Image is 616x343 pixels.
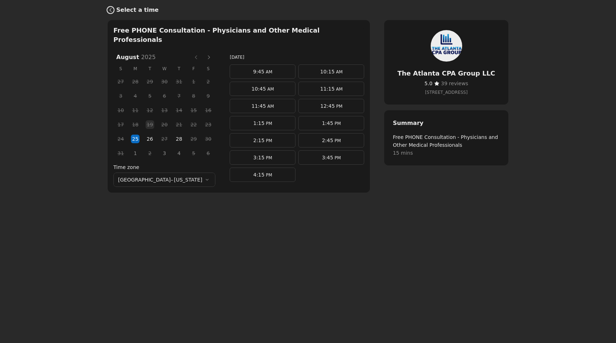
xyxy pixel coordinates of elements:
button: Tuesday, 19 August 2025 [146,120,154,129]
button: Sunday, 24 August 2025 [116,135,125,143]
a: 2:15 PM [230,133,295,148]
span: 18 [130,119,141,130]
span: 5 [145,91,155,101]
span: 16 [203,105,214,116]
button: Thursday, 4 September 2025 [175,149,184,158]
span: T [172,63,186,74]
button: Sunday, 17 August 2025 [116,120,125,129]
span: 5 [188,148,199,159]
button: Sunday, 27 July 2025 [116,77,125,86]
button: Monday, 25 August 2025 selected [131,135,140,143]
button: [GEOGRAPHIC_DATA]–[US_STATE] [113,173,215,187]
section: Available time slots [113,26,364,187]
span: 1:45 [322,120,333,126]
span: 3:45 [322,155,333,160]
span: 39 reviews [441,81,468,86]
span: Free PHONE Consultation - Physicians and Other Medical Professionals [393,133,500,149]
a: 2:45 PM [298,133,364,148]
a: 11:15 AM [298,82,364,96]
span: 20 [159,119,170,130]
span: 23 [203,119,214,130]
span: 6 [203,148,214,159]
button: Thursday, 14 August 2025 [175,106,184,115]
span: AM [334,87,342,92]
a: 1:45 PM [298,116,364,130]
span: 11 [130,105,141,116]
span: ​ [425,79,432,87]
button: Monday, 18 August 2025 [131,120,140,129]
span: 2 [203,76,214,87]
a: 1:15 PM [230,116,295,130]
button: Monday, 4 August 2025 [131,92,140,100]
a: 11:45 AM [230,99,295,113]
h4: The Atlanta CPA Group LLC [393,69,500,78]
span: [STREET_ADDRESS] [393,89,500,96]
a: 3:15 PM [230,150,295,165]
button: Tuesday, 5 August 2025 [146,92,154,100]
button: Saturday, 9 August 2025 [204,92,212,100]
button: Monday, 11 August 2025 [131,106,140,115]
span: 7 [174,91,185,101]
span: 8 [188,91,199,101]
a: 4:15 PM [230,168,295,182]
button: Saturday, 16 August 2025 [204,106,212,115]
span: 12:45 [320,103,334,109]
span: T [143,63,157,74]
button: Wednesday, 20 August 2025 [160,120,169,129]
span: 29 [188,134,199,144]
button: Friday, 1 August 2025 [189,77,198,86]
span: 10:15 [320,69,334,74]
button: Tuesday, 12 August 2025 [146,106,154,115]
span: 9:45 [253,69,264,74]
button: Sunday, 31 August 2025 [116,149,125,158]
h3: [DATE] [230,54,363,61]
span: S [201,63,216,74]
span: ​ [441,79,468,87]
h3: August [113,53,190,62]
span: S [113,63,128,74]
span: PM [264,173,272,178]
button: Friday, 5 September 2025 [189,149,198,158]
span: AM [264,69,272,74]
span: 15 mins [393,149,500,157]
span: 15 [188,105,199,116]
button: Next month [203,52,215,63]
button: Tuesday, 26 August 2025 [146,135,154,143]
span: 28 [130,76,141,87]
span: 24 [115,134,126,144]
span: AM [334,69,342,74]
button: Thursday, 28 August 2025 [175,135,184,143]
span: PM [264,155,272,160]
span: 4 [130,91,141,101]
span: 27 [115,76,126,87]
span: 3:15 [253,155,264,160]
span: 31 [174,76,185,87]
button: Saturday, 2 August 2025 [204,77,212,86]
span: PM [333,155,341,160]
span: 22 [188,119,199,130]
button: Previous month [190,52,202,63]
h2: Summary [393,119,500,127]
h2: Free PHONE Consultation - Physicians and Other Medical Professionals [113,26,364,44]
span: 26 [145,134,155,144]
img: The Atlanta CPA Group LLC logo [429,29,464,63]
button: Monday, 1 September 2025 [131,149,140,158]
span: PM [335,104,342,109]
h1: Select a time [116,6,508,14]
span: 25 [130,134,141,144]
span: 11:45 [251,103,266,109]
button: Friday, 15 August 2025 [189,106,198,115]
button: Thursday, 7 August 2025 [175,92,184,100]
span: 3 [159,148,170,159]
button: Saturday, 30 August 2025 [204,135,212,143]
button: Wednesday, 27 August 2025 [160,135,169,143]
span: 5.0 stars out of 5 [425,81,432,86]
button: Saturday, 6 September 2025 [204,149,212,158]
button: Tuesday, 2 September 2025 [146,149,154,158]
a: 10:45 AM [230,82,295,96]
button: Tuesday, 29 July 2025 [146,77,154,86]
span: 4 [174,148,185,159]
span: 1:15 [253,120,264,126]
span: M [128,63,143,74]
button: Monday, 28 July 2025 [131,77,140,86]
